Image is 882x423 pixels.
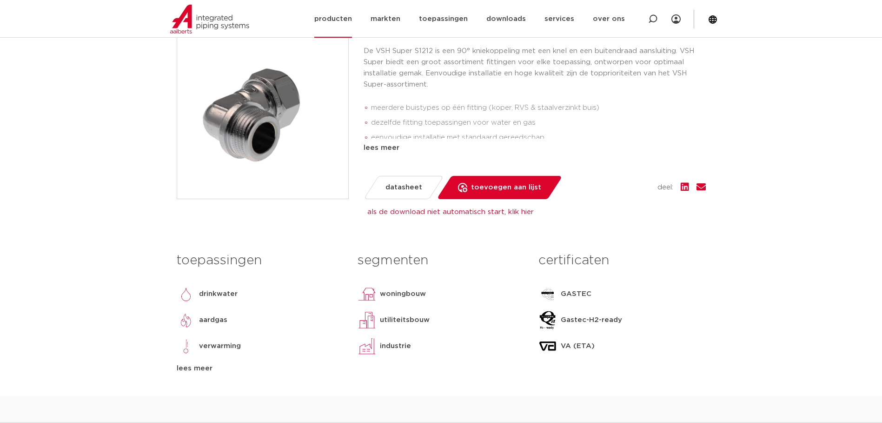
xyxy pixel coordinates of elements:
[199,289,238,300] p: drinkwater
[371,101,706,115] li: meerdere buistypes op één fitting (koper, RVS & staalverzinkt buis)
[177,285,195,303] img: drinkwater
[199,315,227,326] p: aardgas
[358,311,376,329] img: utiliteitsbouw
[385,180,422,195] span: datasheet
[371,130,706,145] li: eenvoudige installatie met standaard gereedschap
[364,46,706,90] p: De VSH Super S1212 is een 90° kniekoppeling met een knel en een buitendraad aansluiting. VSH Supe...
[561,315,622,326] p: Gastec-H2-ready
[380,315,430,326] p: utiliteitsbouw
[177,337,195,356] img: verwarming
[380,289,426,300] p: woningbouw
[199,341,241,352] p: verwarming
[358,285,376,303] img: woningbouw
[364,142,706,154] div: lees meer
[371,115,706,130] li: dezelfde fitting toepassingen voor water en gas
[380,341,411,352] p: industrie
[561,289,591,300] p: GASTEC
[358,251,524,270] h3: segmenten
[538,311,557,329] img: Gastec-H2-ready
[471,180,541,195] span: toevoegen aan lijst
[657,182,673,193] span: deel:
[538,251,705,270] h3: certificaten
[367,208,534,215] a: als de download niet automatisch start, klik hier
[358,337,376,356] img: industrie
[177,311,195,329] img: aardgas
[561,341,595,352] p: VA (ETA)
[538,285,557,303] img: GASTEC
[363,176,444,199] a: datasheet
[177,27,348,199] img: Product Image for VSH Super kniekoppeling 90° FM 15xR1/2" Ni
[538,337,557,356] img: VA (ETA)
[177,363,344,374] div: lees meer
[177,251,344,270] h3: toepassingen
